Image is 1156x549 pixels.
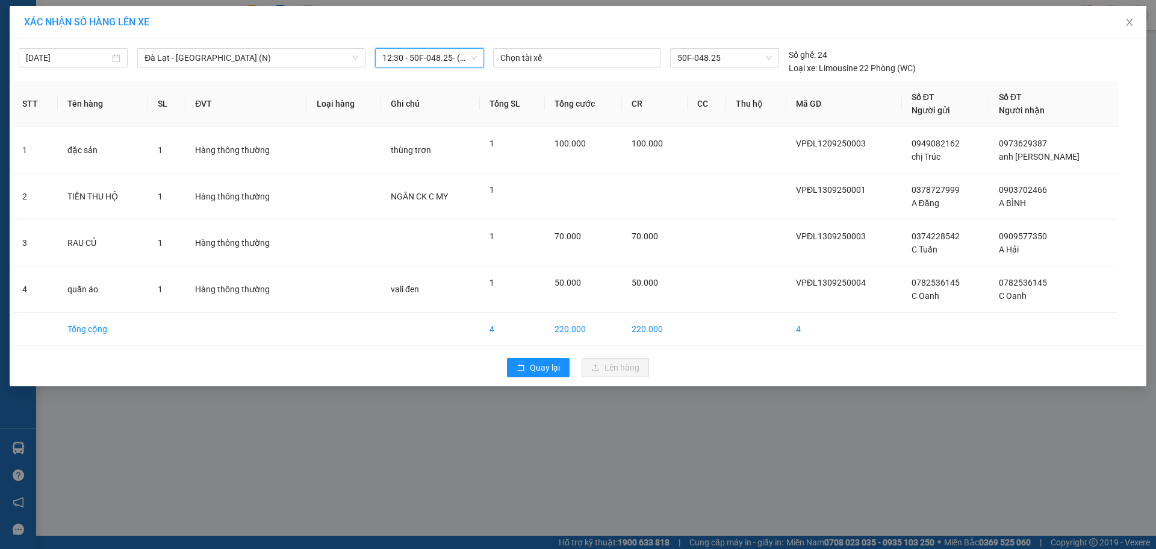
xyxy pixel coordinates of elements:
[632,231,658,241] span: 70.000
[999,245,1019,254] span: A Hải
[796,139,866,148] span: VPĐL1209250003
[912,231,960,241] span: 0374228542
[789,48,816,61] span: Số ghế:
[489,185,494,195] span: 1
[17,87,175,187] strong: Nhận:
[677,49,771,67] span: 50F-048.25
[382,49,477,67] span: 12:30 - 50F-048.25 - (Đã hủy)
[58,313,148,346] td: Tổng cộng
[999,198,1026,208] span: A BÌNH
[13,174,58,220] td: 2
[158,192,163,201] span: 1
[688,81,727,127] th: CC
[58,220,148,266] td: RAU CỦ
[912,185,960,195] span: 0378727999
[381,81,480,127] th: Ghi chú
[144,49,358,67] span: Đà Lạt - Sài Gòn (N)
[999,231,1047,241] span: 0909577350
[789,61,916,75] div: Limousine 22 Phòng (WC)
[999,291,1027,301] span: C Oanh
[58,266,148,313] td: quần áo
[789,61,817,75] span: Loại xe:
[26,51,110,64] input: 13/09/2025
[185,174,307,220] td: Hàng thông thường
[912,245,937,254] span: C Tuấn
[1125,17,1134,27] span: close
[13,127,58,174] td: 1
[148,81,185,127] th: SL
[391,284,419,294] span: vali đen
[185,127,307,174] td: Hàng thông thường
[13,81,58,127] th: STT
[545,313,622,346] td: 220.000
[632,139,663,148] span: 100.000
[912,198,939,208] span: A Đăng
[1113,6,1146,40] button: Close
[726,81,786,127] th: Thu hộ
[912,92,934,102] span: Số ĐT
[489,231,494,241] span: 1
[480,313,544,346] td: 4
[185,220,307,266] td: Hàng thông thường
[158,145,163,155] span: 1
[545,81,622,127] th: Tổng cước
[24,16,149,28] span: XÁC NHẬN SỐ HÀNG LÊN XE
[632,278,658,287] span: 50.000
[391,192,448,201] span: NGÂN CK C MY
[912,105,950,115] span: Người gửi
[912,152,940,162] span: chị Trúc
[59,7,176,33] span: VP [GEOGRAPHIC_DATA]
[912,291,939,301] span: C Oanh
[58,174,148,220] td: TIỀN THU HỘ
[622,81,688,127] th: CR
[555,139,586,148] span: 100.000
[58,127,148,174] td: đặc sản
[796,278,866,287] span: VPĐL1309250004
[582,358,649,377] button: uploadLên hàng
[59,7,176,33] span: Gửi:
[58,81,148,127] th: Tên hàng
[59,48,150,80] span: VPĐL1309250003 -
[786,313,902,346] td: 4
[59,59,150,80] span: thanhngan.tienoanh - In:
[912,278,960,287] span: 0782536145
[158,284,163,294] span: 1
[70,70,140,80] span: 10:31:46 [DATE]
[391,145,431,155] span: thùng trơn
[555,231,581,241] span: 70.000
[158,238,163,248] span: 1
[912,139,960,148] span: 0949082162
[307,81,381,127] th: Loại hàng
[999,278,1047,287] span: 0782536145
[507,358,570,377] button: rollbackQuay lại
[786,81,902,127] th: Mã GD
[13,220,58,266] td: 3
[530,361,560,374] span: Quay lại
[999,152,1080,162] span: anh [PERSON_NAME]
[352,54,359,61] span: down
[555,278,581,287] span: 50.000
[480,81,544,127] th: Tổng SL
[796,231,866,241] span: VPĐL1309250003
[489,278,494,287] span: 1
[13,266,58,313] td: 4
[185,81,307,127] th: ĐVT
[796,185,866,195] span: VPĐL1309250001
[59,36,153,46] span: C Tuấn - 0374228542
[517,363,525,373] span: rollback
[999,92,1022,102] span: Số ĐT
[999,185,1047,195] span: 0903702466
[789,48,827,61] div: 24
[999,139,1047,148] span: 0973629387
[999,105,1045,115] span: Người nhận
[489,139,494,148] span: 1
[622,313,688,346] td: 220.000
[185,266,307,313] td: Hàng thông thường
